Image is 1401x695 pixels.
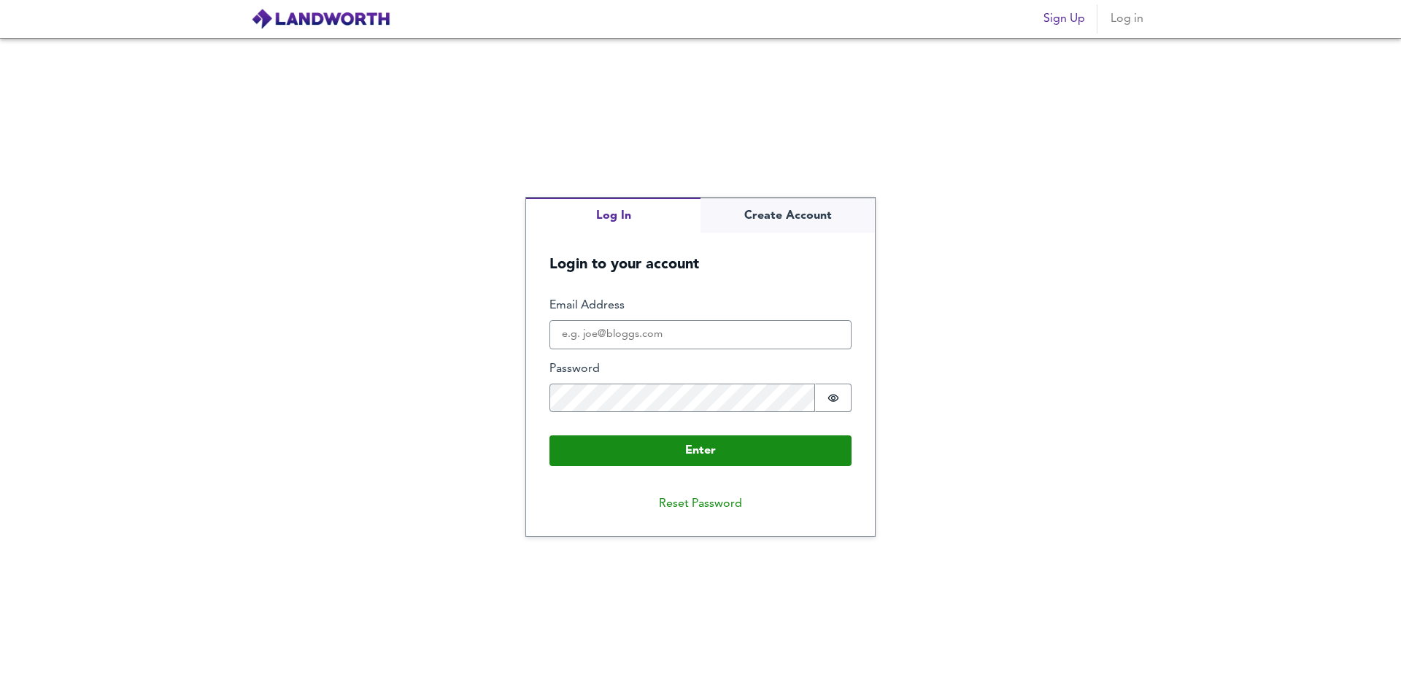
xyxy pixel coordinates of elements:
[1103,4,1150,34] button: Log in
[526,198,700,233] button: Log In
[251,8,390,30] img: logo
[549,435,852,466] button: Enter
[526,233,875,274] h5: Login to your account
[549,298,852,314] label: Email Address
[1043,9,1085,29] span: Sign Up
[1109,9,1144,29] span: Log in
[1038,4,1091,34] button: Sign Up
[549,361,852,378] label: Password
[700,198,875,233] button: Create Account
[549,320,852,349] input: e.g. joe@bloggs.com
[647,489,754,519] button: Reset Password
[815,384,852,413] button: Show password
